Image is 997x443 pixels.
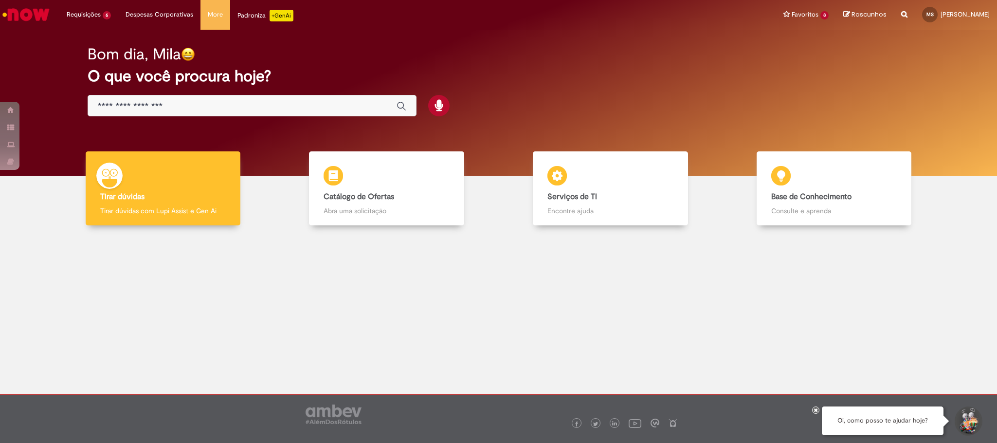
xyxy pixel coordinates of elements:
img: ServiceNow [1,5,51,24]
p: Encontre ajuda [547,206,673,216]
span: Rascunhos [852,10,887,19]
p: Abra uma solicitação [324,206,450,216]
p: Consulte e aprenda [771,206,897,216]
div: Oi, como posso te ajudar hoje? [822,406,943,435]
span: [PERSON_NAME] [941,10,990,18]
a: Base de Conhecimento Consulte e aprenda [722,151,946,226]
img: happy-face.png [181,47,195,61]
span: More [208,10,223,19]
span: 6 [103,11,111,19]
p: +GenAi [270,10,293,21]
img: logo_footer_facebook.png [574,422,579,426]
img: logo_footer_twitter.png [593,422,598,426]
b: Serviços de TI [547,192,597,202]
img: logo_footer_ambev_rotulo_gray.png [306,405,362,424]
a: Catálogo de Ofertas Abra uma solicitação [275,151,499,226]
h2: Bom dia, Mila [88,46,181,63]
a: Serviços de TI Encontre ajuda [499,151,723,226]
img: logo_footer_naosei.png [669,419,677,427]
img: logo_footer_youtube.png [629,417,641,429]
a: Rascunhos [843,10,887,19]
b: Tirar dúvidas [100,192,145,202]
h2: O que você procura hoje? [88,68,910,85]
span: Despesas Corporativas [126,10,193,19]
a: Tirar dúvidas Tirar dúvidas com Lupi Assist e Gen Ai [51,151,275,226]
span: Requisições [67,10,101,19]
p: Tirar dúvidas com Lupi Assist e Gen Ai [100,206,226,216]
span: MS [926,11,934,18]
button: Iniciar Conversa de Suporte [953,406,982,436]
b: Catálogo de Ofertas [324,192,394,202]
b: Base de Conhecimento [771,192,852,202]
img: logo_footer_linkedin.png [612,421,617,427]
span: 8 [820,11,829,19]
span: Favoritos [792,10,818,19]
div: Padroniza [237,10,293,21]
img: logo_footer_workplace.png [651,419,659,427]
